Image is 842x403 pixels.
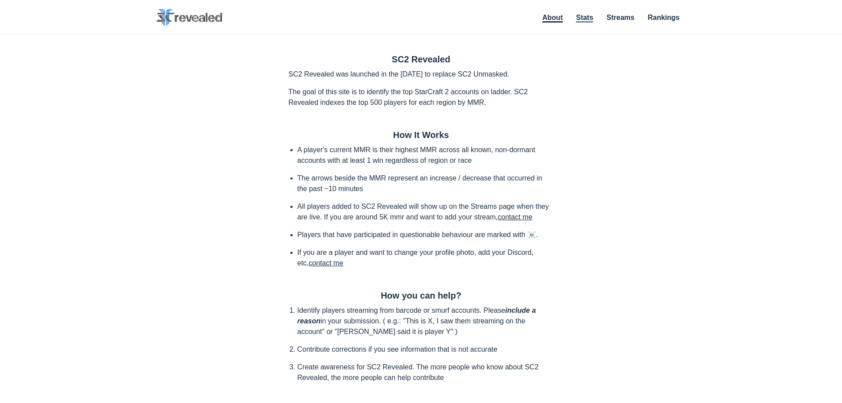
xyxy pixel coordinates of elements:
a: Rankings [648,14,679,21]
li: The arrows beside the MMR represent an increase / decrease that occurred in the past ~10 minutes [297,173,554,194]
li: If you are a player and want to change your profile photo, add your Discord, etc, [297,247,554,269]
a: contact me [309,259,343,267]
a: About [542,14,563,23]
h2: SC2 Revealed [289,54,554,65]
li: Contribute corrections if you see information that is not accurate [297,344,554,355]
a: contact me [498,213,532,221]
li: Players that have participated in questionable behaviour are marked with ☠️. [297,230,554,240]
a: Stats [576,14,593,23]
span: include a reason [297,307,536,325]
h2: How It Works [289,130,554,140]
p: The goal of this site is to identify the top StarCraft 2 accounts on ladder. SC2 Revealed indexes... [289,87,554,108]
h2: How you can help? [289,291,554,301]
p: SC2 Revealed was launched in the [DATE] to replace SC2 Unmasked. [289,69,554,80]
li: Identify players streaming from barcode or smurf accounts. Please in your submission. ( e.g.: "Th... [297,305,554,337]
li: A player's current MMR is their highest MMR across all known, non-dormant accounts with at least ... [297,145,554,166]
li: All players added to SC2 Revealed will show up on the Streams page when they are live. If you are... [297,201,554,223]
a: Streams [606,14,634,21]
li: Create awareness for SC2 Revealed. The more people who know about SC2 Revealed, the more people c... [297,362,554,383]
img: SC2 Revealed [156,9,222,26]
